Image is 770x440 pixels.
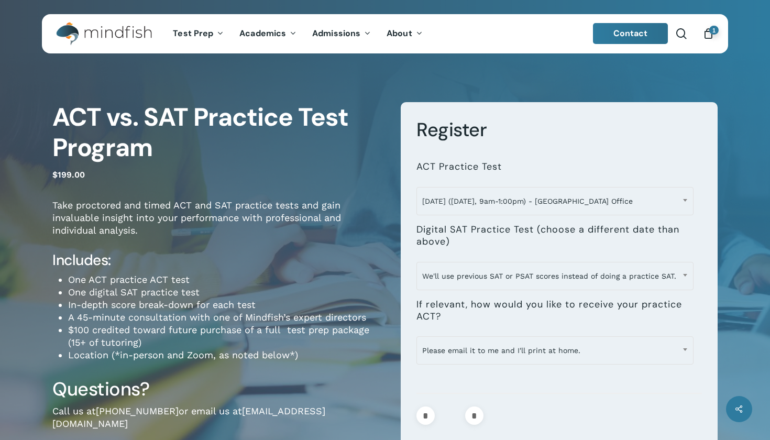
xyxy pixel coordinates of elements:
label: Digital SAT Practice Test (choose a different date than above) [416,224,694,248]
span: Test Prep [173,28,213,39]
span: $ [52,170,58,180]
li: Location (*in-person and Zoom, as noted below*) [68,349,385,361]
input: Product quantity [438,406,462,425]
h4: Includes: [52,251,385,270]
a: [PHONE_NUMBER] [96,405,179,416]
li: One ACT practice ACT test [68,273,385,286]
p: Take proctored and timed ACT and SAT practice tests and gain invaluable insight into your perform... [52,199,385,251]
a: [EMAIL_ADDRESS][DOMAIN_NAME] [52,405,325,429]
span: We'll use previous SAT or PSAT scores instead of doing a practice SAT. [416,262,694,290]
h3: Questions? [52,377,385,401]
span: 1 [709,26,719,35]
span: September 6 (Saturday, 9am-1:00pm) - Boulder Office [417,190,693,212]
span: About [387,28,412,39]
li: In-depth score break-down for each test [68,299,385,311]
iframe: Chatbot [533,362,755,425]
a: Academics [232,29,304,38]
span: Academics [239,28,286,39]
h3: Register [416,118,702,142]
span: Admissions [312,28,360,39]
a: Cart [702,28,714,39]
a: Admissions [304,29,379,38]
nav: Main Menu [165,14,430,53]
a: Test Prep [165,29,232,38]
label: ACT Practice Test [416,161,502,173]
label: If relevant, how would you like to receive your practice ACT? [416,299,694,323]
span: Please email it to me and I'll print at home. [417,339,693,361]
a: About [379,29,431,38]
a: Contact [593,23,668,44]
bdi: 199.00 [52,170,85,180]
li: One digital SAT practice test [68,286,385,299]
span: Please email it to me and I'll print at home. [416,336,694,365]
header: Main Menu [42,14,728,53]
span: We'll use previous SAT or PSAT scores instead of doing a practice SAT. [417,265,693,287]
span: September 6 (Saturday, 9am-1:00pm) - Boulder Office [416,187,694,215]
li: A 45-minute consultation with one of Mindfish’s expert directors [68,311,385,324]
span: Contact [613,28,648,39]
h1: ACT vs. SAT Practice Test Program [52,102,385,163]
li: $100 credited toward future purchase of a full test prep package (15+ of tutoring) [68,324,385,349]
